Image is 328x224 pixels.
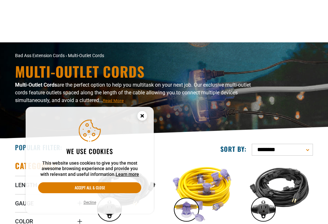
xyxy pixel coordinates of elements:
a: Learn more [116,172,139,177]
label: Sort by: [220,145,247,153]
aside: Cookie Consent [26,107,154,214]
a: Bad Ass Extension Cords [15,53,65,58]
span: › [66,53,67,58]
p: This website uses cookies to give you the most awesome browsing experience and provide you with r... [38,160,141,177]
h1: Multi-Outlet Cords [15,65,262,79]
summary: Length [15,176,82,194]
button: Accept all & close [38,182,141,193]
h2: Popular Filter: [15,143,62,151]
b: Multi-Outlet Cords [15,82,57,88]
img: yellow [168,162,237,224]
summary: Gauge [15,194,82,212]
h2: We use cookies [38,147,141,155]
span: Read More [103,98,124,103]
span: Length [15,181,37,189]
h2: Categories: [15,161,59,171]
span: are the perfect option to help you multitask on your next job. Our exclusive multi-outlet cords f... [15,82,251,103]
img: black [245,162,314,224]
span: Gauge [15,200,34,207]
span: Multi-Outlet Cords [68,53,104,58]
nav: breadcrumbs [15,52,210,59]
button: Decline [82,199,98,206]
